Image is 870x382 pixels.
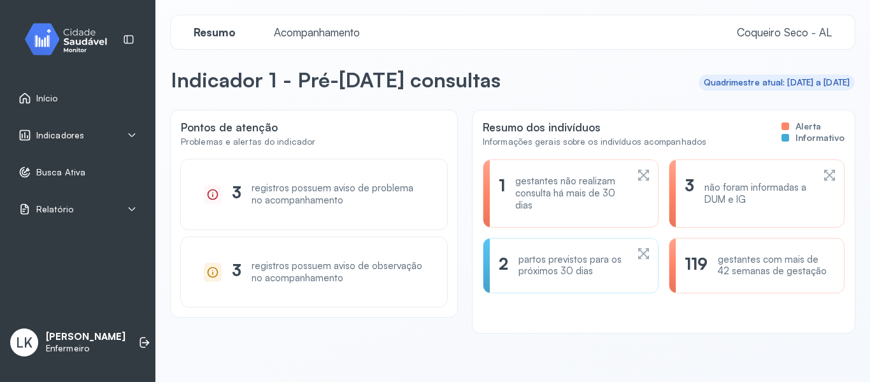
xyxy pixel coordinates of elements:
[18,166,137,179] a: Busca Ativa
[261,26,373,39] a: Acompanhamento
[171,67,501,92] p: Indicador 1 - Pré-[DATE] consultas
[36,130,84,141] span: Indicadores
[795,121,821,132] span: Alerta
[181,121,315,134] div: Pontos de atenção
[46,343,125,354] p: Enfermeiro
[46,331,125,343] p: [PERSON_NAME]
[18,92,137,105] a: Início
[685,254,708,278] div: 119
[181,26,248,39] a: Resumo
[483,136,706,147] div: Informações gerais sobre os indivíduos acompanhados
[515,175,627,211] div: gestantes não realizam consulta há mais de 30 dias
[252,182,424,207] div: registros possuem aviso de problema no acompanhamento
[795,132,845,143] span: Informativo
[704,182,813,206] div: não foram informadas a DUM e IG
[181,136,315,147] div: Problemas e alertas do indicador
[718,254,829,278] div: gestantes com mais de 42 semanas de gestação
[232,182,241,207] div: 3
[186,26,243,39] span: Resumo
[232,260,241,284] div: 3
[499,175,505,211] div: 1
[16,334,32,351] span: LK
[36,167,85,178] span: Busca Ativa
[685,175,694,211] div: 3
[483,121,845,159] div: Resumo dos indivíduos
[518,254,627,278] div: partos previstos para os próximos 30 dias
[266,26,367,39] span: Acompanhamento
[36,204,73,215] span: Relatório
[13,20,128,58] img: monitor.svg
[181,121,447,159] div: Pontos de atenção
[737,26,832,39] span: Coqueiro Seco - AL
[483,121,706,134] div: Resumo dos indivíduos
[36,93,58,104] span: Início
[252,260,424,284] div: registros possuem aviso de observação no acompanhamento
[499,254,508,278] div: 2
[704,77,850,88] div: Quadrimestre atual: [DATE] a [DATE]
